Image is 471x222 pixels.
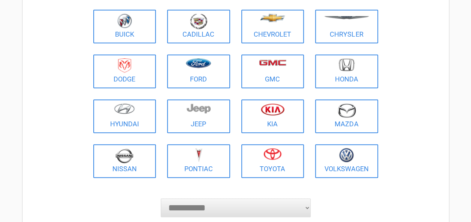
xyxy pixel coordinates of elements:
[241,55,304,88] a: GMC
[93,10,156,43] a: Buick
[167,144,230,178] a: Pontiac
[259,59,286,66] img: gmc
[315,144,378,178] a: Volkswagen
[241,99,304,133] a: Kia
[260,14,285,22] img: chevrolet
[167,10,230,43] a: Cadillac
[261,103,284,115] img: kia
[241,10,304,43] a: Chevrolet
[115,148,133,163] img: nissan
[187,103,211,114] img: jeep
[167,99,230,133] a: Jeep
[241,144,304,178] a: Toyota
[324,16,369,19] img: chrysler
[315,10,378,43] a: Chrysler
[315,55,378,88] a: Honda
[337,103,356,118] img: mazda
[117,13,132,28] img: buick
[114,103,135,114] img: hyundai
[186,58,211,68] img: ford
[339,58,354,71] img: honda
[118,58,131,73] img: dodge
[195,148,202,162] img: pontiac
[190,13,207,29] img: cadillac
[93,144,156,178] a: Nissan
[263,148,281,160] img: toyota
[315,99,378,133] a: Mazda
[93,99,156,133] a: Hyundai
[93,55,156,88] a: Dodge
[167,55,230,88] a: Ford
[339,148,354,163] img: volkswagen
